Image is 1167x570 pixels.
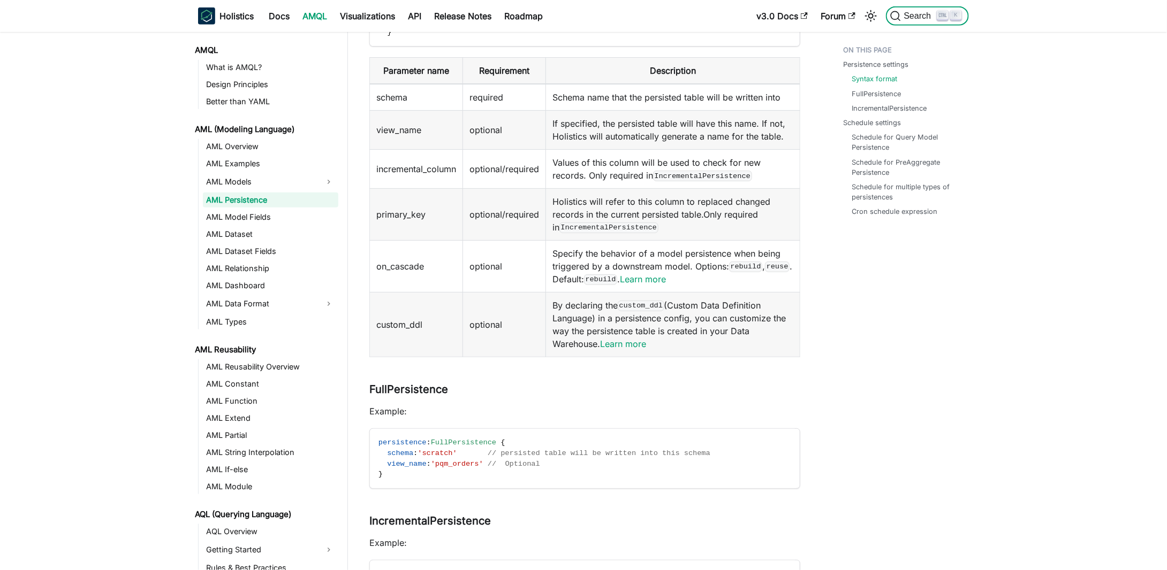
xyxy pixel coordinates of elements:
span: // Optional [488,460,540,468]
a: Better than YAML [203,94,338,109]
code: IncrementalPersistence [653,171,752,181]
code: IncrementalPersistence [559,222,658,233]
td: incremental_column [370,150,463,189]
a: AML Reusability Overview [203,359,338,374]
span: Search [901,11,938,21]
a: Schedule for multiple types of persistences [852,182,958,202]
a: Learn more [620,274,666,284]
a: FullPersistence [852,89,901,99]
th: Requirement [463,58,546,84]
a: AML Constant [203,376,338,391]
span: FullPersistence [431,438,496,446]
a: AML (Modeling Language) [192,122,338,137]
a: Forum [814,7,862,25]
span: view_name [387,460,426,468]
a: AML Model Fields [203,210,338,225]
a: AML If-else [203,462,338,477]
td: required [463,84,546,111]
button: Expand sidebar category 'Getting Started' [319,541,338,558]
td: By declaring the (Custom Data Definition Language) in a persistence config, you can customize the... [546,292,800,357]
a: AQL (Querying Language) [192,507,338,522]
td: Schema name that the persisted table will be written into [546,84,800,111]
a: Visualizations [334,7,401,25]
a: AML String Interpolation [203,445,338,460]
a: AML Relationship [203,261,338,276]
h3: IncrementalPersistence [369,514,800,528]
a: AML Dataset [203,227,338,242]
button: Expand sidebar category 'AML Data Format' [319,295,338,312]
span: } [378,470,383,478]
span: { [501,438,505,446]
button: Search (Ctrl+K) [886,6,969,26]
td: Specify the behavior of a model persistence when being triggered by a downstream model. Options: ... [546,241,800,292]
a: Getting Started [203,541,319,558]
a: Design Principles [203,77,338,92]
td: optional [463,111,546,150]
a: AQL Overview [203,524,338,539]
span: 'pqm_orders' [431,460,483,468]
a: AML Function [203,394,338,409]
button: Switch between dark and light mode (currently light mode) [862,7,880,25]
span: : [427,460,431,468]
a: AML Persistence [203,192,338,207]
a: AML Module [203,479,338,494]
span: } [387,28,391,36]
a: AML Data Format [203,295,319,312]
a: AMQL [296,7,334,25]
p: Example: [369,536,800,549]
code: reuse [765,261,790,272]
th: Description [546,58,800,84]
td: optional/required [463,189,546,241]
b: Holistics [219,10,254,22]
td: optional [463,292,546,357]
a: Roadmap [498,7,549,25]
a: AML Overview [203,139,338,154]
a: AML Dashboard [203,278,338,293]
span: 'scratch' [418,449,457,457]
button: Expand sidebar category 'AML Models' [319,173,338,190]
a: Docs [262,7,296,25]
td: optional/required [463,150,546,189]
code: rebuild [729,261,762,272]
a: AML Models [203,173,319,190]
a: Learn more [600,338,646,349]
a: Schedule settings [843,118,901,128]
a: Schedule for Query Model Persistence [852,132,958,152]
td: If specified, the persisted table will have this name. If not, Holistics will automatically gener... [546,111,800,150]
td: Values of this column will be used to check for new records. Only required in [546,150,800,189]
span: : [413,449,418,457]
img: Holistics [198,7,215,25]
a: HolisticsHolistics [198,7,254,25]
a: What is AMQL? [203,60,338,75]
code: custom_ddl [618,301,664,311]
code: rebuild [584,274,617,285]
td: optional [463,241,546,292]
td: Holistics will refer to this column to replaced changed records in the current persisted table.On... [546,189,800,241]
a: AML Dataset Fields [203,244,338,259]
a: AML Partial [203,428,338,443]
td: primary_key [370,189,463,241]
span: : [427,438,431,446]
a: AML Extend [203,411,338,426]
h3: FullPersistence [369,383,800,396]
a: Persistence settings [843,59,908,70]
a: Schedule for PreAggregate Persistence [852,157,958,178]
a: IncrementalPersistence [852,103,927,113]
td: view_name [370,111,463,150]
a: Release Notes [428,7,498,25]
a: API [401,7,428,25]
a: v3.0 Docs [750,7,814,25]
a: AMQL [192,43,338,58]
td: custom_ddl [370,292,463,357]
a: AML Reusability [192,342,338,357]
td: schema [370,84,463,111]
kbd: K [951,11,961,20]
nav: Docs sidebar [187,32,348,570]
a: AML Types [203,314,338,329]
span: schema [387,449,413,457]
p: Example: [369,405,800,418]
a: Cron schedule expression [852,206,937,217]
span: // persisted table will be written into this schema [488,449,710,457]
td: on_cascade [370,241,463,292]
th: Parameter name [370,58,463,84]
